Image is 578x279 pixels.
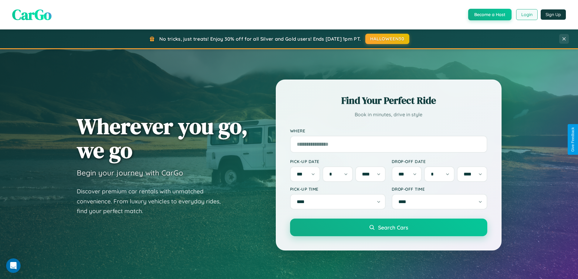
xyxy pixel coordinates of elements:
[516,9,538,20] button: Login
[290,159,386,164] label: Pick-up Date
[290,186,386,192] label: Pick-up Time
[392,159,487,164] label: Drop-off Date
[468,9,512,20] button: Become a Host
[392,186,487,192] label: Drop-off Time
[77,168,183,177] h3: Begin your journey with CarGo
[378,224,408,231] span: Search Cars
[12,5,52,25] span: CarGo
[159,36,361,42] span: No tricks, just treats! Enjoy 30% off for all Silver and Gold users! Ends [DATE] 1pm PT.
[77,186,228,216] p: Discover premium car rentals with unmatched convenience. From luxury vehicles to everyday rides, ...
[541,9,566,20] button: Sign Up
[365,34,409,44] button: HALLOWEEN30
[290,128,487,133] label: Where
[571,127,575,152] div: Give Feedback
[290,94,487,107] h2: Find Your Perfect Ride
[290,219,487,236] button: Search Cars
[290,110,487,119] p: Book in minutes, drive in style
[77,114,248,162] h1: Wherever you go, we go
[6,258,21,273] iframe: Intercom live chat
